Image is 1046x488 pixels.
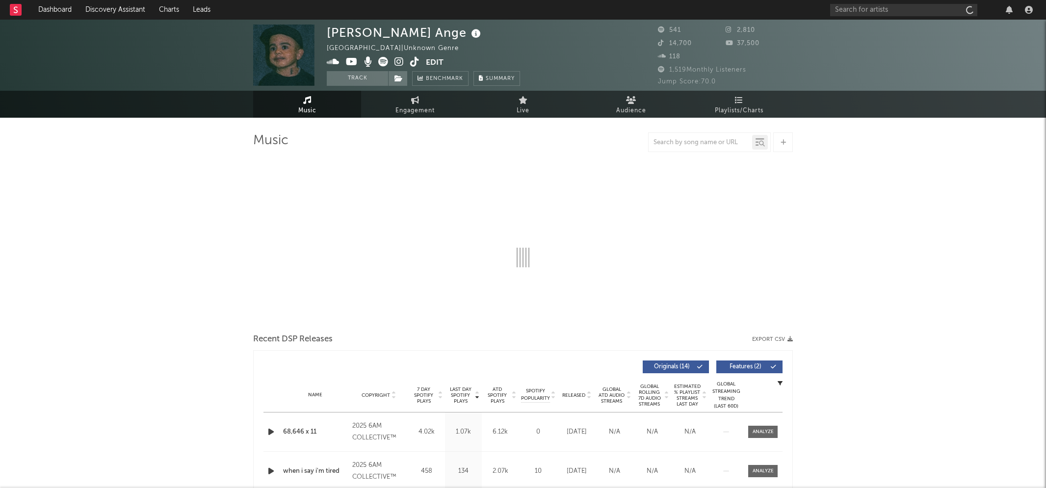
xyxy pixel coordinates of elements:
button: Track [327,71,388,86]
span: Recent DSP Releases [253,334,333,345]
span: Spotify Popularity [521,387,550,402]
span: ATD Spotify Plays [484,386,510,404]
a: Live [469,91,577,118]
div: N/A [598,427,631,437]
div: N/A [636,466,669,476]
span: Copyright [362,392,390,398]
span: Music [298,105,316,117]
div: [GEOGRAPHIC_DATA] | Unknown Genre [327,43,470,54]
div: N/A [674,427,706,437]
div: 458 [411,466,443,476]
span: Audience [616,105,646,117]
div: [PERSON_NAME] Ange [327,25,483,41]
span: Released [562,392,585,398]
span: Live [517,105,529,117]
span: 37,500 [726,40,759,47]
button: Edit [426,57,444,69]
div: Global Streaming Trend (Last 60D) [711,381,741,410]
button: Originals(14) [643,360,709,373]
a: Audience [577,91,685,118]
a: Music [253,91,361,118]
a: when i say i'm tired [283,466,347,476]
div: N/A [636,427,669,437]
div: N/A [598,466,631,476]
a: Engagement [361,91,469,118]
span: Engagement [395,105,435,117]
div: Name [283,391,347,399]
span: 14,700 [658,40,692,47]
div: 10 [521,466,555,476]
div: 1.07k [447,427,479,437]
a: Benchmark [412,71,469,86]
span: 118 [658,53,680,60]
span: 7 Day Spotify Plays [411,386,437,404]
span: Estimated % Playlist Streams Last Day [674,384,701,407]
div: 2025 6AM COLLECTIVE™ [352,460,406,483]
button: Summary [473,71,520,86]
div: 2.07k [484,466,516,476]
span: Benchmark [426,73,463,85]
div: 134 [447,466,479,476]
input: Search by song name or URL [649,139,752,147]
a: Playlists/Charts [685,91,793,118]
span: Global Rolling 7D Audio Streams [636,384,663,407]
div: 4.02k [411,427,443,437]
span: Summary [486,76,515,81]
span: Originals ( 14 ) [649,364,694,370]
span: 1,519 Monthly Listeners [658,67,746,73]
span: Global ATD Audio Streams [598,386,625,404]
span: Features ( 2 ) [723,364,768,370]
input: Search for artists [830,4,977,16]
div: [DATE] [560,427,593,437]
span: Jump Score: 70.0 [658,78,716,85]
div: 0 [521,427,555,437]
button: Features(2) [716,360,783,373]
button: Export CSV [752,336,793,342]
a: 68,646 x 11 [283,427,347,437]
div: N/A [674,466,706,476]
span: Playlists/Charts [715,105,763,117]
div: 2025 6AM COLLECTIVE™ [352,420,406,444]
span: 541 [658,27,681,33]
span: 2,810 [726,27,755,33]
div: [DATE] [560,466,593,476]
div: 6.12k [484,427,516,437]
span: Last Day Spotify Plays [447,386,473,404]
